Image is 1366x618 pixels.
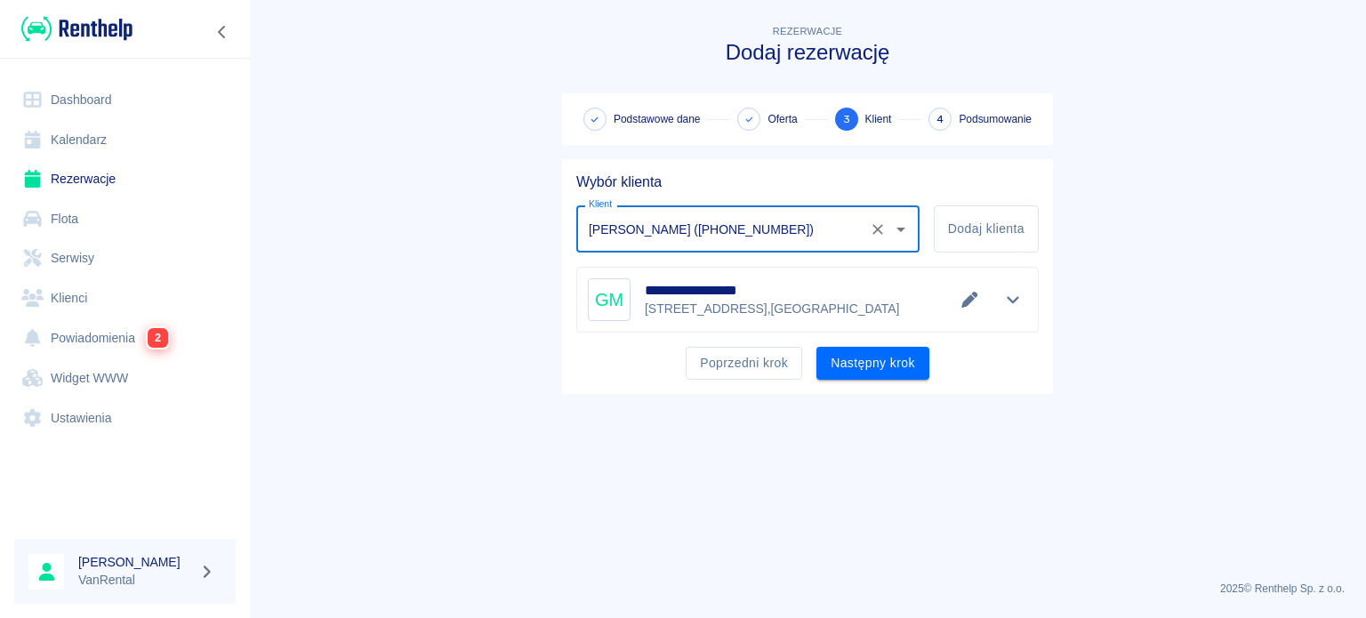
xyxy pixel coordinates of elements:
[686,347,802,380] button: Poprzedni krok
[14,80,236,120] a: Dashboard
[562,40,1053,65] h3: Dodaj rezerwację
[14,398,236,438] a: Ustawienia
[14,159,236,199] a: Rezerwacje
[767,111,797,127] span: Oferta
[270,581,1345,597] p: 2025 © Renthelp Sp. z o.o.
[14,278,236,318] a: Klienci
[865,217,890,242] button: Wyczyść
[773,26,842,36] span: Rezerwacje
[209,20,236,44] button: Zwiń nawigację
[888,217,913,242] button: Otwórz
[148,328,168,348] span: 2
[588,278,631,321] div: GM
[78,553,192,571] h6: [PERSON_NAME]
[14,14,133,44] a: Renthelp logo
[645,300,899,318] p: [STREET_ADDRESS] , [GEOGRAPHIC_DATA]
[78,571,192,590] p: VanRental
[14,120,236,160] a: Kalendarz
[14,358,236,398] a: Widget WWW
[959,111,1032,127] span: Podsumowanie
[614,111,700,127] span: Podstawowe dane
[14,199,236,239] a: Flota
[936,110,944,129] span: 4
[21,14,133,44] img: Renthelp logo
[843,110,850,129] span: 3
[589,197,612,211] label: Klient
[955,287,984,312] button: Edytuj dane
[576,173,1039,191] h5: Wybór klienta
[14,238,236,278] a: Serwisy
[865,111,892,127] span: Klient
[14,317,236,358] a: Powiadomienia2
[999,287,1028,312] button: Pokaż szczegóły
[934,205,1039,253] button: Dodaj klienta
[816,347,929,380] button: Następny krok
